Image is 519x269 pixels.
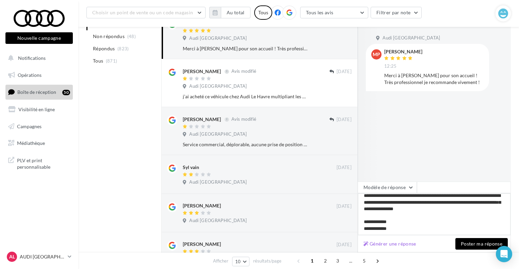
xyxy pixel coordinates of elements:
div: Service commercial, déplorable, aucune prise de position favorable vers le client . Véhicule vend... [183,141,307,148]
div: Merci à [PERSON_NAME] pour son accueil ! Très professionnel je recommande vivement ! [384,72,484,86]
a: Médiathèque [4,136,74,150]
span: [DATE] [337,117,352,123]
span: 12:25 [384,63,397,69]
span: (823) [117,46,129,51]
div: 50 [62,90,70,95]
button: Tous les avis [300,7,368,18]
span: Audi [GEOGRAPHIC_DATA] [189,131,247,137]
div: Merci à [PERSON_NAME] pour son accueil ! Très professionnel je recommande vivement ! [183,45,307,52]
div: Syl vain [183,164,199,171]
span: Avis modifié [231,117,256,122]
div: [PERSON_NAME] [183,202,221,209]
span: [DATE] [337,242,352,248]
span: Notifications [18,55,46,61]
span: PLV et print personnalisable [17,156,70,170]
span: 3 [332,255,343,266]
span: Audi [GEOGRAPHIC_DATA] [189,179,247,185]
span: résultats/page [253,258,281,264]
a: Visibilité en ligne [4,102,74,117]
span: Avis modifié [231,69,256,74]
button: Au total [209,7,250,18]
a: AL AUDI [GEOGRAPHIC_DATA] [5,250,73,263]
button: Modèle de réponse [358,182,417,193]
button: Générer une réponse [361,240,419,248]
button: Filtrer par note [371,7,422,18]
span: Choisir un point de vente ou un code magasin [92,10,193,15]
span: Audi [GEOGRAPHIC_DATA] [189,218,247,224]
span: ... [345,255,356,266]
a: PLV et print personnalisable [4,153,74,173]
span: 1 [307,255,318,266]
a: Boîte de réception50 [4,85,74,99]
span: Tous [93,57,103,64]
span: 2 [320,255,331,266]
a: Campagnes [4,119,74,134]
span: 10 [235,259,241,264]
span: Boîte de réception [17,89,56,95]
span: [DATE] [337,203,352,209]
span: Médiathèque [17,140,45,146]
button: Nouvelle campagne [5,32,73,44]
span: Audi [GEOGRAPHIC_DATA] [189,35,247,41]
button: Choisir un point de vente ou un code magasin [86,7,206,18]
span: MP [373,51,380,58]
span: AL [9,253,15,260]
div: [PERSON_NAME] [183,68,221,75]
span: Répondus [93,45,115,52]
div: [PERSON_NAME] [183,241,221,248]
span: Non répondus [93,33,125,40]
span: Tous les avis [306,10,334,15]
div: [PERSON_NAME] [183,116,221,123]
button: Au total [221,7,250,18]
span: Afficher [213,258,228,264]
span: Visibilité en ligne [18,106,55,112]
span: [DATE] [337,69,352,75]
button: 10 [232,257,249,266]
a: Opérations [4,68,74,82]
div: Open Intercom Messenger [496,246,512,262]
span: 5 [359,255,370,266]
p: AUDI [GEOGRAPHIC_DATA] [20,253,65,260]
span: [DATE] [337,165,352,171]
span: (871) [106,58,117,64]
button: Poster ma réponse [455,238,508,250]
div: j’ai acheté ce véhicule chez Audi Le Havre multipliant les pannes et les allers-retours dans des ... [183,93,307,100]
span: Audi [GEOGRAPHIC_DATA] [383,35,440,41]
button: Notifications [4,51,71,65]
div: Tous [254,5,272,20]
span: Audi [GEOGRAPHIC_DATA] [189,83,247,89]
span: Campagnes [17,123,42,129]
span: (48) [127,34,136,39]
span: Opérations [18,72,42,78]
div: [PERSON_NAME] [384,49,422,54]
